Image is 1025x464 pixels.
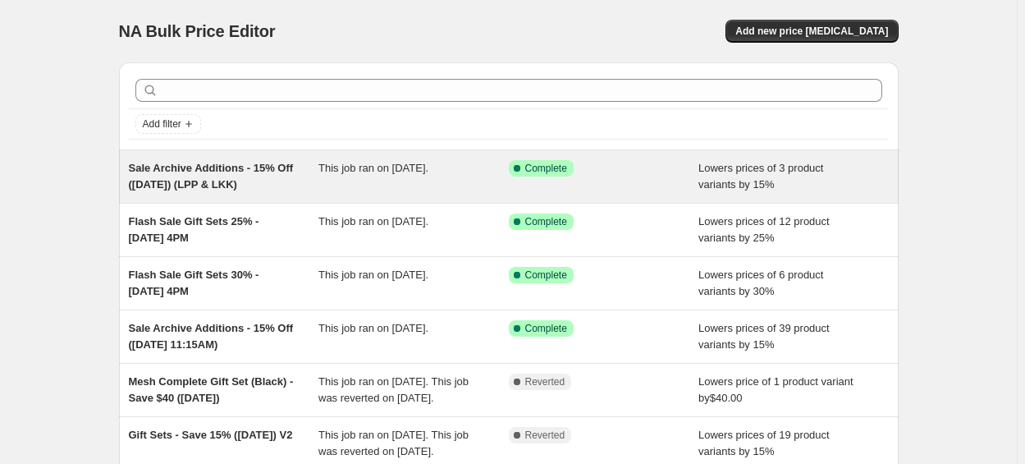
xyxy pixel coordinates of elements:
button: Add new price [MEDICAL_DATA] [725,20,898,43]
span: Complete [525,322,567,335]
span: Lowers prices of 3 product variants by 15% [698,162,823,191]
span: This job ran on [DATE]. [318,215,428,227]
span: This job ran on [DATE]. This job was reverted on [DATE]. [318,375,469,404]
span: Mesh Complete Gift Set (Black) - Save $40 ([DATE]) [129,375,294,404]
span: This job ran on [DATE]. This job was reverted on [DATE]. [318,429,469,457]
span: Add filter [143,117,181,131]
button: Add filter [135,114,201,134]
span: Lowers price of 1 product variant by [698,375,853,404]
span: Sale Archive Additions - 15% Off ([DATE]) (LPP & LKK) [129,162,294,191]
span: Reverted [525,429,565,442]
span: Sale Archive Additions - 15% Off ([DATE] 11:15AM) [129,322,294,351]
span: $40.00 [710,392,743,404]
span: Lowers prices of 19 product variants by 15% [698,429,830,457]
span: This job ran on [DATE]. [318,269,428,281]
span: Lowers prices of 6 product variants by 30% [698,269,823,297]
span: Gift Sets - Save 15% ([DATE]) V2 [129,429,293,441]
span: Complete [525,215,567,228]
span: Reverted [525,375,565,388]
span: Flash Sale Gift Sets 30% - [DATE] 4PM [129,269,259,297]
span: Complete [525,269,567,282]
span: Complete [525,162,567,175]
span: Add new price [MEDICAL_DATA] [735,25,888,38]
span: Flash Sale Gift Sets 25% - [DATE] 4PM [129,215,259,244]
span: This job ran on [DATE]. [318,162,428,174]
span: Lowers prices of 12 product variants by 25% [698,215,830,244]
span: Lowers prices of 39 product variants by 15% [698,322,830,351]
span: NA Bulk Price Editor [119,22,276,40]
span: This job ran on [DATE]. [318,322,428,334]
